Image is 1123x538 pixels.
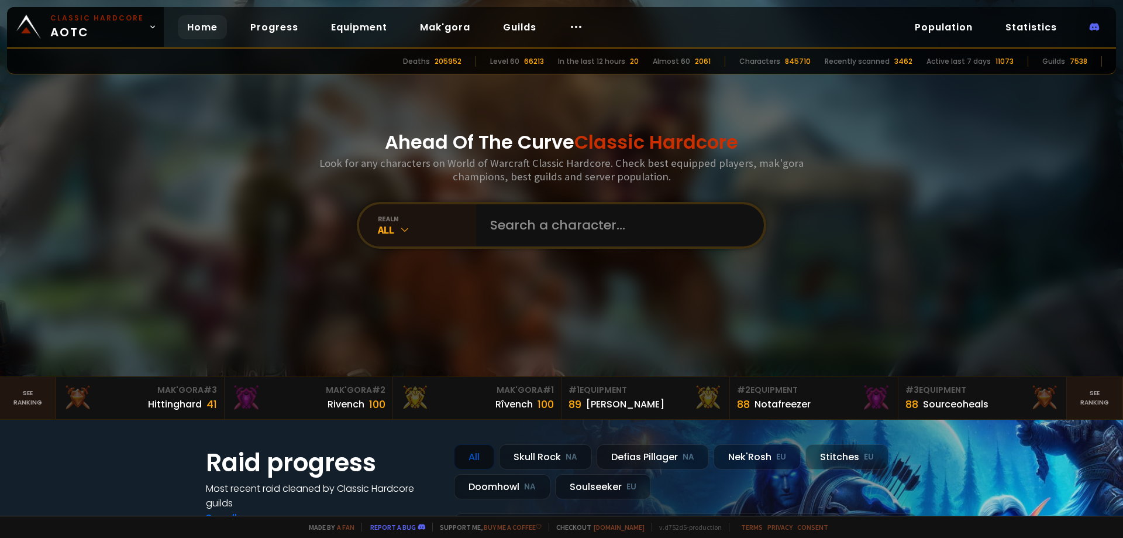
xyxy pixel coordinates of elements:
div: 100 [369,396,385,412]
div: All [378,223,476,237]
h1: Raid progress [206,444,440,481]
a: Consent [797,523,828,532]
a: Home [178,15,227,39]
span: # 1 [543,384,554,396]
small: EU [626,481,636,493]
a: a fan [337,523,354,532]
a: Mak'Gora#2Rivench100 [225,377,393,419]
span: # 2 [372,384,385,396]
span: # 3 [204,384,217,396]
div: Doomhowl [454,474,550,499]
a: Classic HardcoreAOTC [7,7,164,47]
div: 845710 [785,56,811,67]
div: Recently scanned [825,56,890,67]
a: Population [905,15,982,39]
div: Skull Rock [499,444,592,470]
input: Search a character... [483,204,750,246]
div: Sourceoheals [923,397,988,412]
div: 205952 [435,56,461,67]
div: 88 [737,396,750,412]
div: 89 [569,396,581,412]
div: 66213 [524,56,544,67]
div: Active last 7 days [926,56,991,67]
div: Level 60 [490,56,519,67]
div: Mak'Gora [63,384,217,396]
div: Mak'Gora [400,384,554,396]
div: realm [378,214,476,223]
a: Statistics [996,15,1066,39]
a: #3Equipment88Sourceoheals [898,377,1067,419]
div: 2061 [695,56,711,67]
div: 11073 [995,56,1014,67]
div: Deaths [403,56,430,67]
div: Rîvench [495,397,533,412]
a: #1Equipment89[PERSON_NAME] [561,377,730,419]
small: NA [683,451,694,463]
a: Buy me a coffee [484,523,542,532]
div: Characters [739,56,780,67]
a: Mak'gora [411,15,480,39]
a: Progress [241,15,308,39]
a: Privacy [767,523,793,532]
a: See all progress [206,511,282,525]
span: Classic Hardcore [574,129,738,155]
div: [PERSON_NAME] [586,397,664,412]
div: 3462 [894,56,912,67]
div: Equipment [905,384,1059,396]
h1: Ahead Of The Curve [385,128,738,156]
div: Rivench [328,397,364,412]
div: Stitches [805,444,888,470]
div: Hittinghard [148,397,202,412]
div: 100 [538,396,554,412]
a: Seeranking [1067,377,1123,419]
div: Defias Pillager [597,444,709,470]
h3: Look for any characters on World of Warcraft Classic Hardcore. Check best equipped players, mak'g... [315,156,808,183]
span: # 2 [737,384,750,396]
span: Support me, [432,523,542,532]
div: Equipment [569,384,722,396]
small: Classic Hardcore [50,13,144,23]
a: [DOMAIN_NAME] [594,523,645,532]
div: 88 [905,396,918,412]
a: Terms [741,523,763,532]
span: Made by [302,523,354,532]
small: NA [566,451,577,463]
h4: Most recent raid cleaned by Classic Hardcore guilds [206,481,440,510]
a: #2Equipment88Notafreezer [730,377,898,419]
div: Equipment [737,384,891,396]
div: Soulseeker [555,474,651,499]
small: EU [776,451,786,463]
div: Almost 60 [653,56,690,67]
div: Guilds [1042,56,1065,67]
span: Checkout [549,523,645,532]
small: NA [524,481,536,493]
a: Guilds [494,15,546,39]
span: v. d752d5 - production [652,523,722,532]
a: Mak'Gora#1Rîvench100 [393,377,561,419]
span: AOTC [50,13,144,41]
div: Notafreezer [755,397,811,412]
small: EU [864,451,874,463]
span: # 3 [905,384,919,396]
div: All [454,444,494,470]
a: Equipment [322,15,397,39]
a: Mak'Gora#3Hittinghard41 [56,377,225,419]
div: In the last 12 hours [558,56,625,67]
div: Nek'Rosh [714,444,801,470]
div: 20 [630,56,639,67]
span: # 1 [569,384,580,396]
div: 7538 [1070,56,1087,67]
a: Report a bug [370,523,416,532]
div: 41 [206,396,217,412]
div: Mak'Gora [232,384,385,396]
